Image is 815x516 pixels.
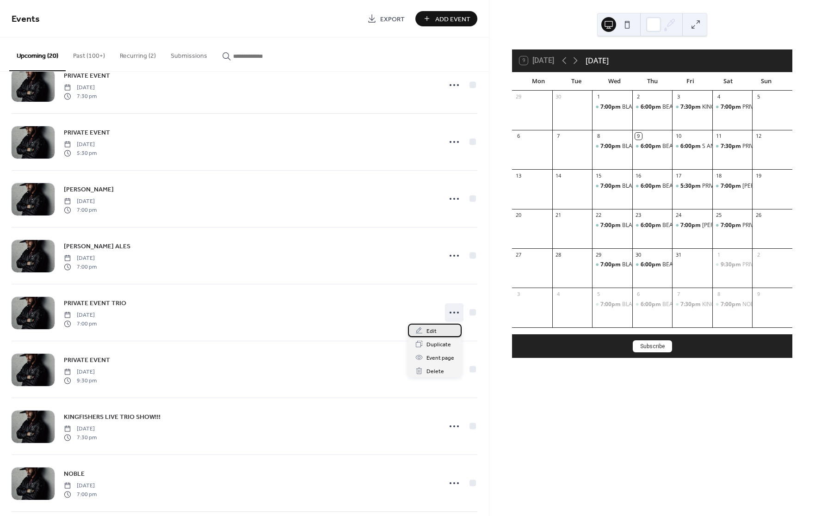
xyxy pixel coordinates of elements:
[680,182,702,190] span: 5:30pm
[622,221,724,229] div: BLACKSMITH [PERSON_NAME] VILLAGE
[755,133,762,140] div: 12
[600,142,622,150] span: 7:00pm
[755,172,762,179] div: 19
[641,182,662,190] span: 6:00pm
[675,172,682,179] div: 17
[64,469,85,479] span: NOBLE
[515,251,522,258] div: 27
[635,212,642,219] div: 23
[662,261,688,269] div: BEATNIKS
[64,482,97,490] span: [DATE]
[64,184,114,195] a: [PERSON_NAME]
[64,149,97,157] span: 5:30 pm
[64,263,97,271] span: 7:00 pm
[600,261,622,269] span: 7:00pm
[675,290,682,297] div: 7
[426,353,454,363] span: Event page
[641,221,662,229] span: 6:00pm
[595,133,602,140] div: 8
[635,93,642,100] div: 2
[64,356,110,365] span: PRIVATE EVENT
[712,103,753,111] div: PRIVATE EVENT
[600,301,622,308] span: 7:00pm
[675,93,682,100] div: 3
[622,261,724,269] div: BLACKSMITH [PERSON_NAME] VILLAGE
[595,172,602,179] div: 15
[641,142,662,150] span: 6:00pm
[715,172,722,179] div: 18
[380,14,405,24] span: Export
[415,11,477,26] button: Add Event
[64,254,97,263] span: [DATE]
[662,301,688,308] div: BEATNIKS
[595,212,602,219] div: 22
[742,103,782,111] div: PRIVATE EVENT
[600,221,622,229] span: 7:00pm
[64,241,130,252] a: [PERSON_NAME] ALES
[555,212,562,219] div: 21
[592,142,632,150] div: BLACKSMITH LATIMER VILLAGE
[672,301,712,308] div: KINGFISHERS LIVE TRIO SHOW!!!
[632,301,673,308] div: BEATNIKS
[641,103,662,111] span: 6:00pm
[680,221,702,229] span: 7:00pm
[592,103,632,111] div: BLACKSMITH LATIMER VILLAGE
[64,242,130,252] span: [PERSON_NAME] ALES
[680,103,702,111] span: 7:30pm
[635,133,642,140] div: 9
[9,37,66,71] button: Upcoming (20)
[633,340,672,352] button: Subscribe
[635,290,642,297] div: 6
[555,251,562,258] div: 28
[672,182,712,190] div: PRIVATE EVENT
[680,142,702,150] span: 6:00pm
[635,251,642,258] div: 30
[426,367,444,376] span: Delete
[675,251,682,258] div: 31
[426,326,437,336] span: Edit
[64,376,97,385] span: 9:30 pm
[715,133,722,140] div: 11
[592,221,632,229] div: BLACKSMITH LATIMER VILLAGE
[632,261,673,269] div: BEATNIKS
[662,221,688,229] div: BEATNIKS
[721,182,742,190] span: 7:00pm
[64,141,97,149] span: [DATE]
[702,182,742,190] div: PRIVATE EVENT
[721,221,742,229] span: 7:00pm
[64,425,97,433] span: [DATE]
[515,172,522,179] div: 13
[755,93,762,100] div: 5
[715,251,722,258] div: 1
[586,55,609,66] div: [DATE]
[632,221,673,229] div: BEATNIKS
[702,301,784,308] div: KINGFISHERS LIVE TRIO SHOW!!!
[64,433,97,442] span: 7:30 pm
[595,93,602,100] div: 1
[662,103,688,111] div: BEATNIKS
[672,221,712,229] div: MOODY ALES
[592,261,632,269] div: BLACKSMITH LATIMER VILLAGE
[64,71,110,81] span: PRIVATE EVENT
[671,72,709,91] div: Fri
[360,11,412,26] a: Export
[426,340,451,350] span: Duplicate
[633,72,671,91] div: Thu
[712,261,753,269] div: PRIVATE EVENT
[742,182,786,190] div: [PERSON_NAME]
[755,251,762,258] div: 2
[721,301,742,308] span: 7:00pm
[163,37,215,70] button: Submissions
[662,142,688,150] div: BEATNIKS
[557,72,595,91] div: Tue
[632,182,673,190] div: BEATNIKS
[592,301,632,308] div: BLACKSMITH LATIMER VILLAGE
[747,72,785,91] div: Sun
[702,103,783,111] div: KINGFISHERS LIVE TRIO SHOW!!
[635,172,642,179] div: 16
[632,103,673,111] div: BEATNIKS
[641,261,662,269] span: 6:00pm
[622,103,724,111] div: BLACKSMITH [PERSON_NAME] VILLAGE
[672,142,712,150] div: S AND L ABBOTSFORD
